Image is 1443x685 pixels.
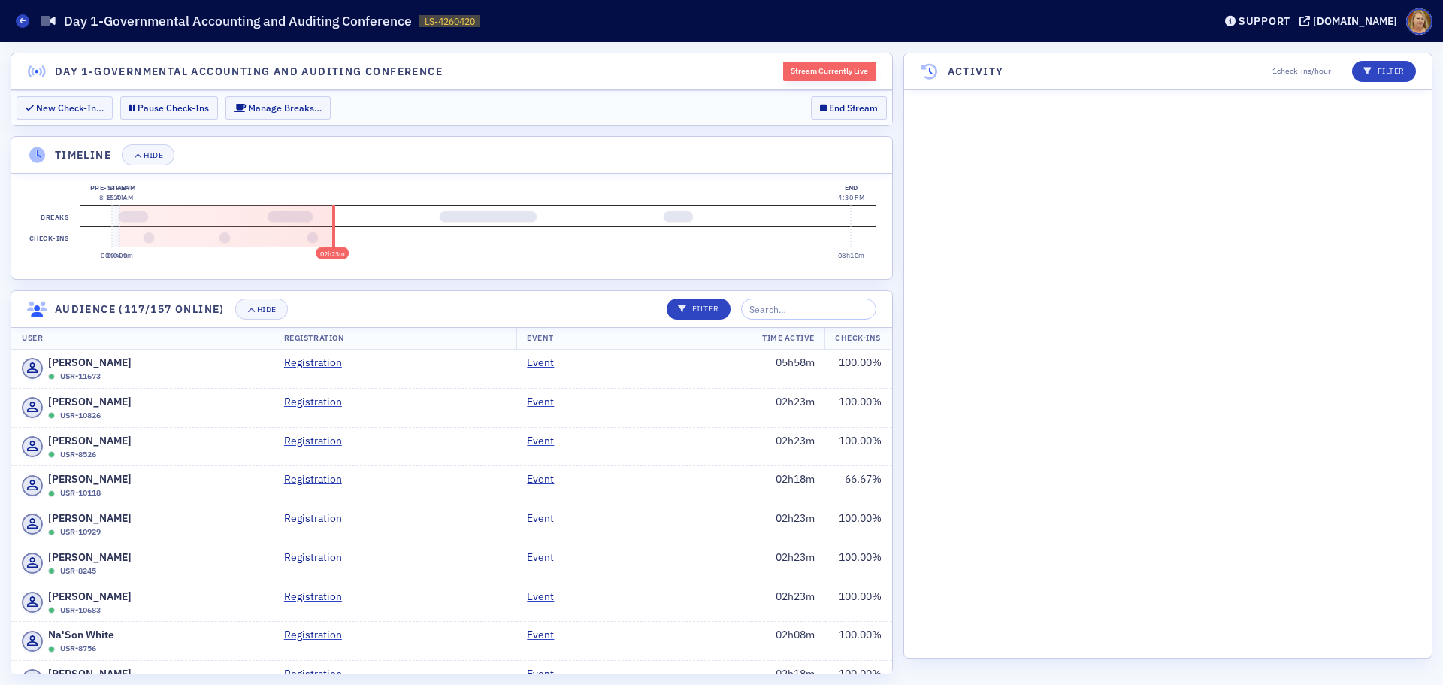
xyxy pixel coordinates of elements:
td: 02h18m [752,466,825,505]
div: Pre-stream [90,183,136,193]
a: Registration [284,550,353,565]
th: Registration [274,327,517,350]
div: Online [48,490,55,497]
td: 66.67 % [825,466,892,505]
div: Online [48,568,55,574]
div: [DOMAIN_NAME] [1313,14,1397,28]
div: Hide [144,151,163,159]
td: 100.00 % [825,544,892,583]
time: 8:20 AM [107,193,134,202]
span: USR-10683 [60,605,101,617]
time: 08h10m [838,251,865,259]
a: Registration [284,589,353,605]
span: 1 check-ins/hour [1272,65,1331,77]
td: 100.00 % [825,350,892,388]
th: Check-Ins [824,327,891,350]
button: End Stream [811,96,887,120]
td: 02h23m [752,544,825,583]
th: Time Active [752,327,825,350]
span: [PERSON_NAME] [48,433,132,449]
span: Na'Son White [48,627,114,643]
time: 00h00m [107,251,134,259]
div: Stream Currently Live [783,62,876,81]
span: Profile [1406,8,1432,35]
a: Event [527,394,565,410]
div: Online [48,646,55,653]
button: Filter [1352,61,1416,82]
div: Online [48,374,55,380]
a: Event [527,511,565,526]
span: [PERSON_NAME] [48,666,132,682]
button: Manage Breaks… [225,96,331,120]
a: Registration [284,355,353,371]
a: Event [527,550,565,565]
a: Event [527,355,565,371]
p: Filter [678,303,719,315]
span: USR-8756 [60,643,96,655]
label: Breaks [38,206,72,227]
th: Event [516,327,752,350]
button: [DOMAIN_NAME] [1299,16,1402,26]
button: Pause Check-Ins [120,96,218,120]
td: 100.00 % [825,622,892,661]
span: USR-10118 [60,487,101,499]
h4: Activity [948,64,1004,80]
label: Check-ins [26,227,71,248]
button: Filter [667,299,731,320]
div: Online [48,451,55,458]
div: Support [1239,14,1290,28]
span: [PERSON_NAME] [48,511,132,526]
span: [PERSON_NAME] [48,589,132,605]
div: Online [48,412,55,419]
span: LS-4260420 [425,15,475,28]
a: Event [527,589,565,605]
span: USR-10826 [60,410,101,422]
a: Registration [284,394,353,410]
td: 100.00 % [825,583,892,622]
td: 02h23m [752,427,825,466]
a: Registration [284,511,353,526]
span: [PERSON_NAME] [48,394,132,410]
td: 02h23m [752,583,825,622]
h1: Day 1-Governmental Accounting and Auditing Conference [64,12,412,30]
p: Filter [1363,65,1405,77]
td: 100.00 % [825,427,892,466]
a: Event [527,666,565,682]
input: Search… [741,299,876,320]
button: New Check-In… [17,96,113,120]
td: 100.00 % [825,505,892,544]
a: Registration [284,627,353,643]
div: Online [48,529,55,536]
a: Registration [284,666,353,682]
time: 4:30 PM [838,193,864,202]
time: 02h23m [320,250,345,258]
a: Registration [284,433,353,449]
span: [PERSON_NAME] [48,471,132,487]
button: Hide [235,299,288,320]
td: 100.00 % [825,388,892,427]
div: Start [107,183,134,193]
span: USR-10929 [60,526,101,538]
td: 02h23m [752,505,825,544]
span: [PERSON_NAME] [48,550,132,565]
td: 02h23m [752,388,825,427]
h4: Audience (117/157 online) [55,302,225,317]
span: USR-8245 [60,565,96,577]
span: USR-8526 [60,449,96,461]
a: Event [527,471,565,487]
th: User [11,327,274,350]
span: USR-11673 [60,371,101,383]
a: Event [527,433,565,449]
time: 8:15 AM [99,193,126,202]
span: [PERSON_NAME] [48,355,132,371]
td: 02h08m [752,622,825,661]
h4: Timeline [55,147,111,163]
button: Hide [122,144,174,165]
div: Online [48,607,55,614]
div: Hide [257,305,277,314]
a: Event [527,627,565,643]
td: 05h58m [752,350,825,388]
time: -00h04m [98,251,128,259]
div: End [838,183,864,193]
h4: Day 1-Governmental Accounting and Auditing Conference [55,64,443,80]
